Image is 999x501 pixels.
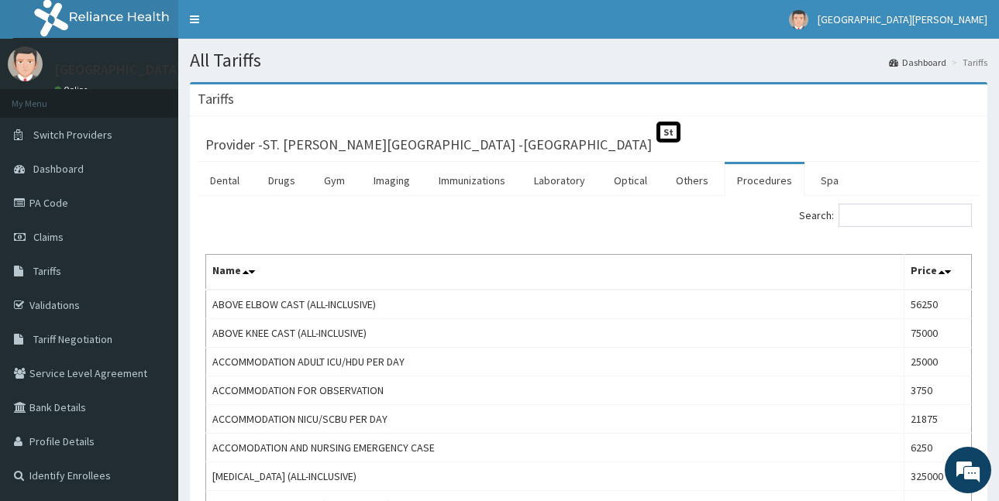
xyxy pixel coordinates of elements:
span: [GEOGRAPHIC_DATA][PERSON_NAME] [818,12,987,26]
a: Others [663,164,721,197]
span: St [656,122,680,142]
a: Dental [198,164,252,197]
td: ACCOMMODATION NICU/SCBU PER DAY [206,405,904,434]
h3: Provider - ST. [PERSON_NAME][GEOGRAPHIC_DATA] -[GEOGRAPHIC_DATA] [205,138,652,152]
img: User Image [8,46,43,81]
span: Tariff Negotiation [33,332,112,346]
a: Dashboard [889,56,946,69]
img: User Image [789,10,808,29]
td: 25000 [904,348,971,376]
a: Optical [601,164,660,197]
a: Immunizations [426,164,518,197]
a: Drugs [256,164,308,197]
p: [GEOGRAPHIC_DATA][PERSON_NAME] [54,63,284,77]
span: Dashboard [33,162,84,176]
h3: Tariffs [198,92,234,106]
li: Tariffs [948,56,987,69]
td: 75000 [904,319,971,348]
span: Tariffs [33,264,61,278]
input: Search: [839,204,972,227]
td: ACCOMMODATION ADULT ICU/HDU PER DAY [206,348,904,376]
td: 56250 [904,290,971,319]
td: [MEDICAL_DATA] (ALL-INCLUSIVE) [206,462,904,491]
th: Name [206,255,904,290]
td: 325000 [904,462,971,491]
td: 6250 [904,434,971,462]
a: Online [54,84,91,95]
a: Gym [312,164,357,197]
td: ABOVE ELBOW CAST (ALL-INCLUSIVE) [206,290,904,319]
td: ACCOMMODATION FOR OBSERVATION [206,376,904,405]
a: Spa [808,164,851,197]
span: Claims [33,230,64,244]
td: ABOVE KNEE CAST (ALL-INCLUSIVE) [206,319,904,348]
span: Switch Providers [33,128,112,142]
a: Procedures [725,164,804,197]
a: Imaging [361,164,422,197]
h1: All Tariffs [190,50,987,70]
a: Laboratory [522,164,598,197]
td: ACCOMODATION AND NURSING EMERGENCY CASE [206,434,904,462]
th: Price [904,255,971,290]
td: 21875 [904,405,971,434]
td: 3750 [904,376,971,405]
label: Search: [799,204,972,227]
